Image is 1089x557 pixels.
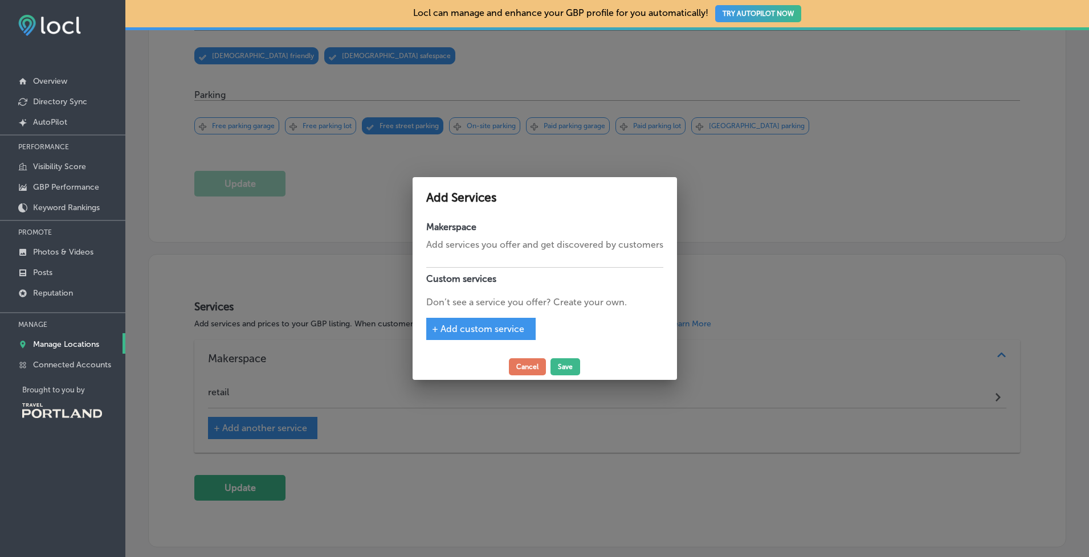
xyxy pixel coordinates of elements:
p: AutoPilot [33,117,67,127]
p: Reputation [33,288,73,298]
button: Cancel [509,358,546,375]
h4: Makerspace [426,222,663,232]
p: Directory Sync [33,97,87,107]
p: Posts [33,268,52,277]
img: Travel Portland [22,403,102,418]
p: Manage Locations [33,339,99,349]
p: Add services you offer and get discovered by customers [426,238,663,252]
p: Visibility Score [33,162,86,171]
p: Photos & Videos [33,247,93,257]
span: + Add custom service [432,323,524,334]
p: GBP Performance [33,182,99,192]
p: Overview [33,76,67,86]
p: Connected Accounts [33,360,111,370]
button: Save [550,358,580,375]
p: Keyword Rankings [33,203,100,212]
h4: Custom services [426,267,663,290]
p: Don’t see a service you offer? Create your own. [426,296,663,309]
p: Brought to you by [22,386,125,394]
button: TRY AUTOPILOT NOW [715,5,801,22]
h2: Add Services [426,191,663,205]
img: fda3e92497d09a02dc62c9cd864e3231.png [18,15,81,36]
